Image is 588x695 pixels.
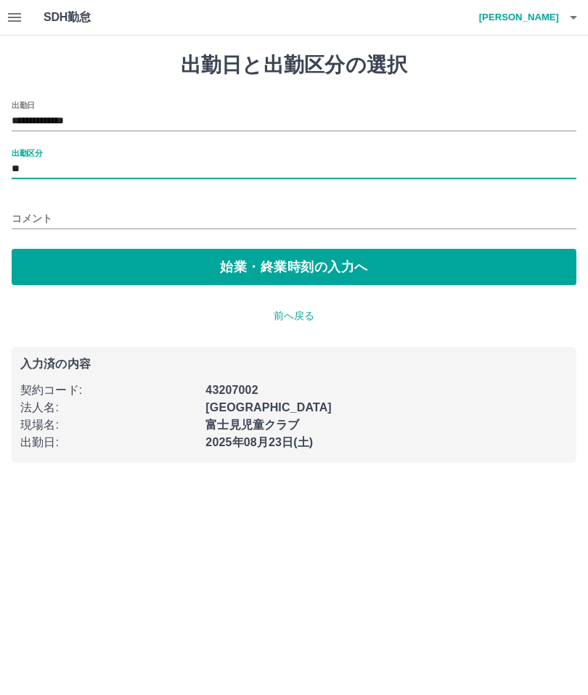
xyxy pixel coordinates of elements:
[20,358,568,370] p: 入力済の内容
[12,249,576,285] button: 始業・終業時刻の入力へ
[205,419,299,431] b: 富士見児童クラブ
[205,401,332,414] b: [GEOGRAPHIC_DATA]
[20,399,197,416] p: 法人名 :
[12,99,35,110] label: 出勤日
[205,436,313,448] b: 2025年08月23日(土)
[12,147,42,158] label: 出勤区分
[12,53,576,78] h1: 出勤日と出勤区分の選択
[20,434,197,451] p: 出勤日 :
[20,382,197,399] p: 契約コード :
[12,308,576,324] p: 前へ戻る
[20,416,197,434] p: 現場名 :
[205,384,258,396] b: 43207002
